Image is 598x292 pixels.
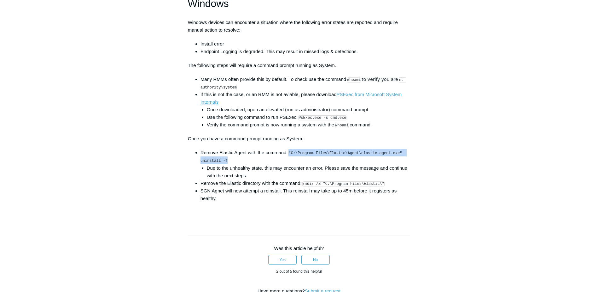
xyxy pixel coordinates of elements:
[298,115,346,120] code: PsExec.exe -s cmd.exe
[207,106,410,113] li: Once downloaded, open an elevated (run as administrator) command prompt
[301,255,330,265] button: This article was not helpful
[188,62,410,69] p: The following steps will require a command prompt running as System.
[200,77,406,90] code: nt authority\system
[347,77,361,82] code: whoami
[200,149,410,179] li: Remove Elastic Agent with the command:
[274,246,324,251] span: Was this article helpful?
[200,48,410,55] li: Endpoint Logging is degraded. This may result in missed logs & detections.
[200,76,410,91] li: Many RMMs often provide this by default. To check use the command
[200,187,410,202] li: SGN Agnet will now attempt a reinstall. This reinstall may take up to 45m before it registers as ...
[200,151,404,163] code: "C:\Program Files\Elastic\Agent\elastic-agent.exe" uninstall -f
[188,19,410,34] p: Windows devices can encounter a situation where the following error states are reported and requi...
[276,269,322,274] span: 2 out of 5 found this helpful
[207,113,410,121] li: Use the following command to run PSExec:
[188,135,410,143] p: Once you have a command prompt running as System -
[207,121,410,129] li: Verify the command prompt is now running a system with the command.
[200,40,410,48] li: Install error
[268,255,297,265] button: This article was helpful
[200,91,410,129] li: If this is not the case, or an RMM is not aviable, please download
[200,92,402,105] a: PSExec from Microsoft System Internals
[207,164,410,179] li: Due to the unhealthy state, this may encounter an error. Please save the message and continue wit...
[302,181,385,186] code: rmdir /S "C:\Program Files\Elastic\"
[335,123,349,128] code: whoami
[362,77,398,82] span: to verify you are
[200,179,410,187] li: Remove the Elastic directory with the command:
